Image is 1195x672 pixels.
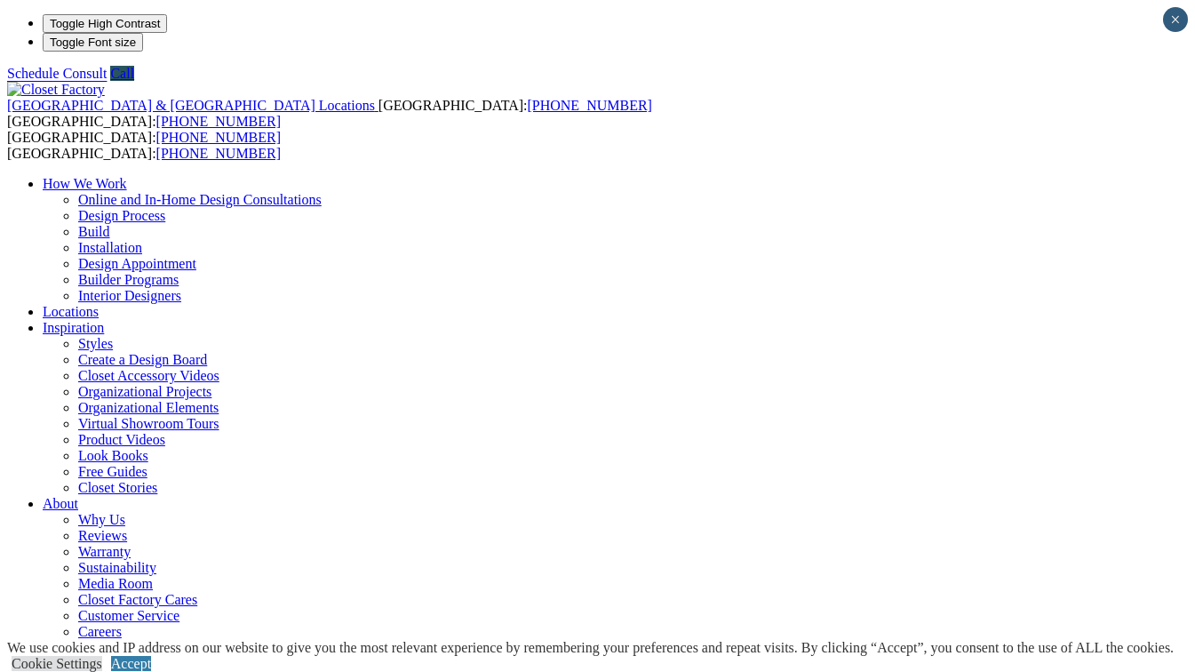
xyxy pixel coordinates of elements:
a: Organizational Elements [78,400,219,415]
a: Closet Factory Cares [78,592,197,607]
a: Closet Accessory Videos [78,368,219,383]
a: Build [78,224,110,239]
a: [PHONE_NUMBER] [156,146,281,161]
a: Online and In-Home Design Consultations [78,192,322,207]
a: About [43,496,78,511]
a: Styles [78,336,113,351]
a: Careers [78,624,122,639]
a: Builder Programs [78,272,179,287]
a: Cookie Settings [12,656,102,671]
a: Design Process [78,208,165,223]
a: Warranty [78,544,131,559]
a: Media Room [78,576,153,591]
a: How We Work [43,176,127,191]
span: Toggle Font size [50,36,136,49]
span: [GEOGRAPHIC_DATA] & [GEOGRAPHIC_DATA] Locations [7,98,375,113]
a: Interior Designers [78,288,181,303]
a: [GEOGRAPHIC_DATA] & [GEOGRAPHIC_DATA] Locations [7,98,378,113]
a: Why Us [78,512,125,527]
img: Closet Factory [7,82,105,98]
a: Product Videos [78,432,165,447]
a: Look Books [78,448,148,463]
a: Schedule Consult [7,66,107,81]
a: Design Appointment [78,256,196,271]
a: Customer Service [78,608,179,623]
a: Create a Design Board [78,352,207,367]
div: We use cookies and IP address on our website to give you the most relevant experience by remember... [7,640,1174,656]
span: [GEOGRAPHIC_DATA]: [GEOGRAPHIC_DATA]: [7,130,281,161]
a: [PHONE_NUMBER] [156,114,281,129]
a: [PHONE_NUMBER] [156,130,281,145]
a: Accept [111,656,151,671]
span: Toggle High Contrast [50,17,160,30]
a: Reviews [78,528,127,543]
a: Locations [43,304,99,319]
a: Call [110,66,134,81]
button: Close [1163,7,1188,32]
a: [PHONE_NUMBER] [527,98,651,113]
a: Inspiration [43,320,104,335]
button: Toggle Font size [43,33,143,52]
a: Free Guides [78,464,147,479]
a: Organizational Projects [78,384,211,399]
a: Installation [78,240,142,255]
a: Virtual Showroom Tours [78,416,219,431]
span: [GEOGRAPHIC_DATA]: [GEOGRAPHIC_DATA]: [7,98,652,129]
a: Closet Stories [78,480,157,495]
a: Sustainability [78,560,156,575]
button: Toggle High Contrast [43,14,167,33]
